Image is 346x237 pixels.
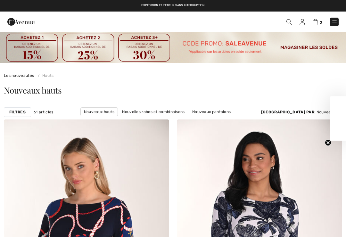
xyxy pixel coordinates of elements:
div: Close teaser [330,96,346,141]
span: 61 articles [34,109,53,115]
a: Nouvelles robes et combinaisons [119,108,188,116]
img: Recherche [286,19,292,25]
button: Close teaser [325,140,331,146]
span: Nouveaux hauts [4,85,62,96]
img: Menu [331,19,338,25]
a: Nouveaux pantalons [189,108,234,116]
a: Hauts [35,73,54,78]
span: 2 [320,20,322,25]
strong: Filtres [9,109,26,115]
img: Panier d'achat [313,19,318,25]
img: 1ère Avenue [7,15,35,28]
a: Nouvelles vestes et blazers [140,116,198,125]
a: Les nouveautés [4,73,34,78]
img: Mes infos [300,19,305,25]
div: : Nouveautés [261,109,342,115]
a: Nouveaux pulls et cardigans [79,116,139,125]
a: 2 [313,18,322,26]
a: Nouvelles jupes [200,116,236,125]
a: Nouveaux hauts [80,107,118,116]
a: 1ère Avenue [7,18,35,24]
strong: [GEOGRAPHIC_DATA] par [261,110,314,114]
